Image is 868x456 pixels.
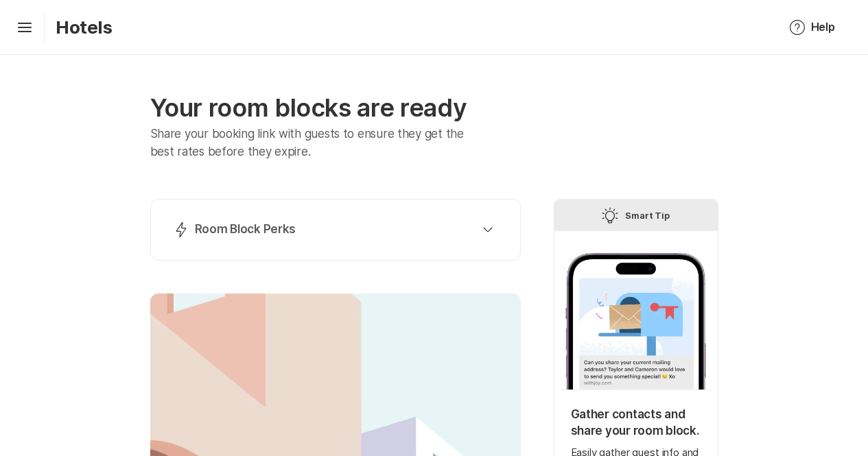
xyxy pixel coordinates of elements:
[167,216,504,243] button: Room Block Perks
[150,93,521,123] p: Your room blocks are ready
[56,16,113,38] p: Hotels
[571,407,701,440] p: Gather contacts and share your room block.
[195,221,296,238] p: Room Block Perks
[150,125,484,160] p: Share your booking link with guests to ensure they get the best rates before they expire.
[773,11,852,44] button: Help
[625,207,670,224] p: Smart Tip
